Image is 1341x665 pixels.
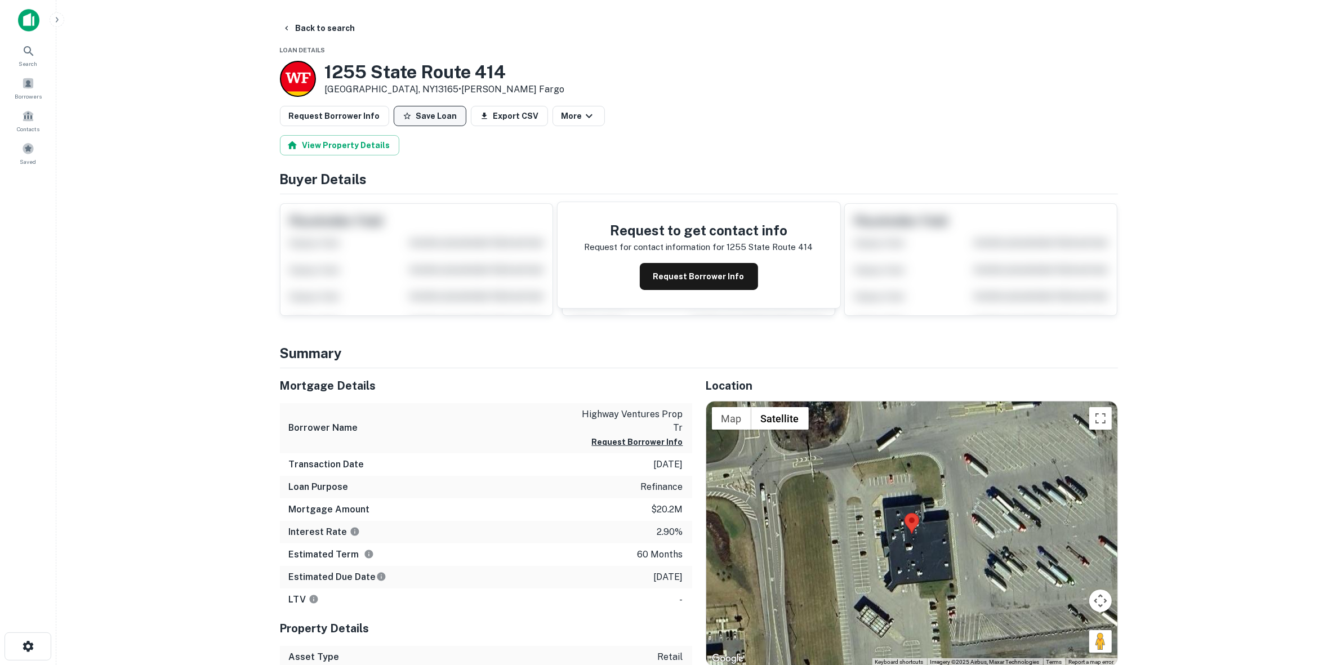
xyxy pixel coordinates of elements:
[17,124,39,133] span: Contacts
[18,9,39,32] img: capitalize-icon.png
[1046,659,1062,665] a: Terms (opens in new tab)
[278,18,360,38] button: Back to search
[471,106,548,126] button: Export CSV
[1089,590,1112,612] button: Map camera controls
[289,548,374,561] h6: Estimated Term
[751,407,809,430] button: Show satellite imagery
[280,169,1118,189] h4: Buyer Details
[1069,659,1114,665] a: Report a map error
[657,525,683,539] p: 2.90%
[1285,575,1341,629] iframe: Chat Widget
[585,220,813,240] h4: Request to get contact info
[462,84,565,95] a: [PERSON_NAME] Fargo
[325,61,565,83] h3: 1255 State Route 414
[641,480,683,494] p: refinance
[289,503,370,516] h6: Mortgage Amount
[289,480,349,494] h6: Loan Purpose
[640,263,758,290] button: Request Borrower Info
[20,157,37,166] span: Saved
[350,526,360,537] svg: The interest rates displayed on the website are for informational purposes only and may be report...
[654,570,683,584] p: [DATE]
[654,458,683,471] p: [DATE]
[19,59,38,68] span: Search
[280,620,692,637] h5: Property Details
[706,377,1118,394] h5: Location
[652,503,683,516] p: $20.2m
[289,650,340,664] h6: Asset Type
[280,377,692,394] h5: Mortgage Details
[376,572,386,582] svg: Estimate is based on a standard schedule for this type of loan.
[289,421,358,435] h6: Borrower Name
[3,138,53,168] a: Saved
[638,548,683,561] p: 60 months
[727,240,813,254] p: 1255 state route 414
[658,650,683,664] p: retail
[680,593,683,606] p: -
[3,73,53,103] a: Borrowers
[309,594,319,604] svg: LTVs displayed on the website are for informational purposes only and may be reported incorrectly...
[3,40,53,70] a: Search
[592,435,683,449] button: Request Borrower Info
[1089,407,1112,430] button: Toggle fullscreen view
[3,105,53,136] a: Contacts
[364,549,374,559] svg: Term is based on a standard schedule for this type of loan.
[289,458,364,471] h6: Transaction Date
[585,240,725,254] p: Request for contact information for
[394,106,466,126] button: Save Loan
[280,47,326,53] span: Loan Details
[289,525,360,539] h6: Interest Rate
[582,408,683,435] p: highway ventures prop tr
[325,83,565,96] p: [GEOGRAPHIC_DATA], NY13165 •
[289,570,386,584] h6: Estimated Due Date
[280,106,389,126] button: Request Borrower Info
[930,659,1040,665] span: Imagery ©2025 Airbus, Maxar Technologies
[15,92,42,101] span: Borrowers
[289,593,319,606] h6: LTV
[1089,630,1112,653] button: Drag Pegman onto the map to open Street View
[712,407,751,430] button: Show street map
[280,135,399,155] button: View Property Details
[553,106,605,126] button: More
[280,343,1118,363] h4: Summary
